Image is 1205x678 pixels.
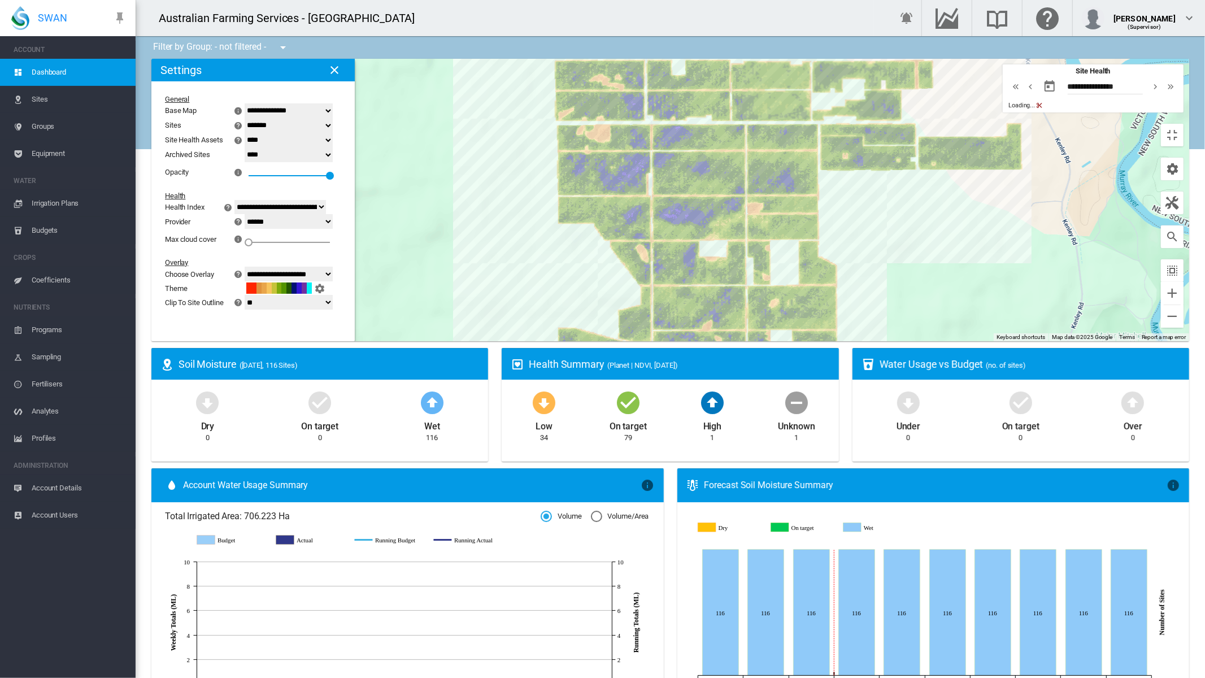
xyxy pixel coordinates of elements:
md-icon: icon-chevron-double-right [1164,80,1177,93]
div: Opacity [165,168,189,176]
span: (Supervisor) [1128,24,1162,30]
button: icon-chevron-left [1023,80,1038,93]
md-icon: icon-checkbox-marked-circle [1007,389,1034,416]
tspan: 6 [617,607,621,614]
div: Site Health Assets [165,136,223,144]
md-radio-button: Volume [541,511,581,522]
md-icon: icon-arrow-up-bold-circle [1119,389,1146,416]
button: icon-select-all [1161,259,1184,282]
span: (no. of sites) [986,361,1026,370]
div: Archived Sites [165,150,246,159]
button: Keyboard shortcuts [997,333,1045,341]
tspan: 10 [617,559,624,566]
md-icon: icon-help-circle [232,295,245,309]
g: Actual [276,535,343,545]
span: Groups [32,113,127,140]
button: icon-help-circle [230,133,246,147]
a: Report a map error [1142,334,1186,340]
div: Low [536,416,553,433]
button: icon-cog [1161,158,1184,180]
div: Health Summary [529,357,829,371]
md-icon: Go to the Data Hub [933,11,960,25]
md-icon: icon-menu-down [276,41,290,54]
tspan: 2 [617,657,620,663]
span: Site Health [1076,67,1111,75]
tspan: 10 [184,559,190,566]
md-icon: Search the knowledge base [984,11,1011,25]
md-icon: icon-arrow-up-bold-circle [699,389,726,416]
g: Wet Sep 17, 2025 116 [838,550,875,676]
md-icon: icon-magnify [1165,230,1179,244]
span: NUTRIENTS [14,298,127,316]
g: Running Actual [433,535,501,545]
g: Wet Sep 15, 2025 116 [747,550,784,676]
md-icon: icon-minus-circle [783,389,810,416]
md-icon: icon-map-marker-radius [160,358,174,371]
tspan: 4 [187,632,190,639]
div: Forecast Soil Moisture Summary [704,479,1167,492]
span: Sites [32,86,127,113]
md-icon: icon-cup-water [862,358,875,371]
div: General [165,95,328,103]
span: Sampling [32,344,127,371]
md-icon: icon-chevron-right [1150,80,1162,93]
md-icon: icon-water [165,479,179,492]
div: Choose Overlay [165,270,214,279]
button: icon-chevron-double-right [1163,80,1178,93]
div: Provider [165,218,190,226]
span: ([DATE], 116 Sites) [240,361,298,370]
g: Wet Sep 18, 2025 116 [884,550,920,676]
button: md-calendar [1038,75,1061,98]
span: Account Water Usage Summary [183,479,641,492]
md-icon: icon-arrow-down-bold-circle [530,389,558,416]
div: Theme [165,284,246,293]
g: Wet Sep 22, 2025 116 [1065,550,1102,676]
button: icon-close [323,59,346,81]
tspan: 2 [187,657,190,663]
md-icon: icon-information [233,166,246,179]
span: CROPS [14,249,127,267]
md-icon: icon-chevron-down [1182,11,1196,25]
g: Wet [844,523,909,533]
span: Account Users [32,502,127,529]
button: icon-help-circle [230,267,246,281]
div: Soil Moisture [179,357,479,371]
g: Wet Sep 16, 2025 116 [793,550,829,676]
tspan: 8 [617,583,621,590]
div: Wet [424,416,440,433]
div: On target [610,416,647,433]
button: icon-chevron-right [1149,80,1163,93]
tspan: Running Totals (ML) [632,592,640,653]
md-icon: icon-cog [313,281,327,295]
div: Health Index [165,203,205,211]
span: Irrigation Plans [32,190,127,217]
div: 0 [1019,433,1023,443]
span: ADMINISTRATION [14,457,127,475]
button: Toggle fullscreen view [1161,124,1184,146]
div: 1 [795,433,799,443]
md-icon: icon-bell-ring [900,11,913,25]
div: High [703,416,722,433]
div: Over [1124,416,1143,433]
md-icon: icon-help-circle [232,133,245,147]
md-icon: icon-chevron-left [1024,80,1037,93]
div: 0 [318,433,322,443]
span: Dashboard [32,59,127,86]
button: Zoom in [1161,282,1184,305]
div: Australian Farming Services - [GEOGRAPHIC_DATA] [159,10,425,26]
md-icon: Click here for help [1034,11,1061,25]
span: Fertilisers [32,371,127,398]
tspan: 8 [187,583,190,590]
md-icon: icon-help-circle [232,215,245,228]
button: icon-chevron-double-left [1008,80,1023,93]
md-icon: icon-checkbox-marked-circle [306,389,333,416]
g: Wet Sep 23, 2025 116 [1111,550,1147,676]
md-icon: icon-chevron-double-left [1010,80,1022,93]
tspan: Number of Sites [1158,589,1166,635]
a: Terms [1119,334,1135,340]
span: Map data ©2025 Google [1052,334,1112,340]
span: Programs [32,316,127,344]
md-icon: icon-help-circle [221,201,235,214]
div: Health [165,192,328,200]
md-icon: icon-arrow-up-bold-circle [419,389,446,416]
